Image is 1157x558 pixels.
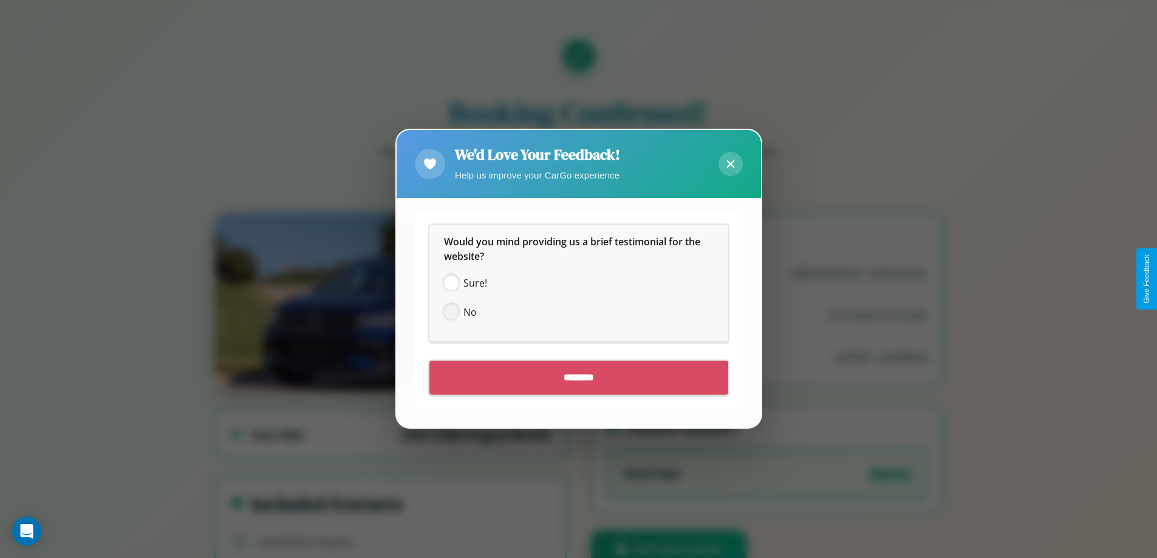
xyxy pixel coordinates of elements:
[463,276,487,291] span: Sure!
[12,517,41,546] div: Open Intercom Messenger
[455,145,620,165] h2: We'd Love Your Feedback!
[444,236,703,264] span: Would you mind providing us a brief testimonial for the website?
[463,305,477,320] span: No
[1142,254,1151,304] div: Give Feedback
[455,167,620,183] p: Help us improve your CarGo experience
